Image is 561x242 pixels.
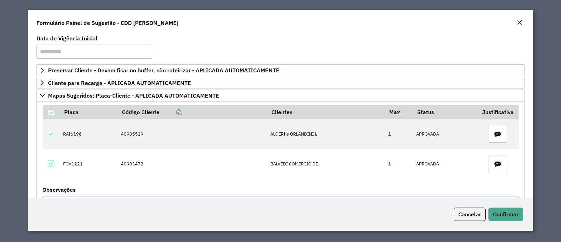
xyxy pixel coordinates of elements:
td: 40903472 [117,149,266,178]
label: Data de Vigência Inicial [36,34,97,42]
td: APROVADA [413,149,477,178]
a: Copiar [160,109,182,116]
span: Preservar Cliente - Devem ficar no buffer, não roteirizar - APLICADA AUTOMATICAMENTE [48,67,279,73]
th: Justificativa [477,105,518,119]
a: Preservar Cliente - Devem ficar no buffer, não roteirizar - APLICADA AUTOMATICAMENTE [36,64,525,76]
span: Mapas Sugeridos: Placa-Cliente - APLICADA AUTOMATICAMENTE [48,93,219,98]
td: APROVADA [413,119,477,149]
h4: Formulário Painel de Sugestão - CDD [PERSON_NAME] [36,19,178,27]
td: 1 [385,149,413,178]
em: Fechar [517,20,522,25]
td: 1 [385,119,413,149]
span: Confirmar [493,211,519,218]
button: Close [515,18,525,27]
span: Cliente para Recarga - APLICADA AUTOMATICAMENTE [48,80,191,86]
th: Clientes [266,105,385,119]
span: Cancelar [458,211,481,218]
th: Placa [60,105,117,119]
td: RAI6196 [60,119,117,149]
button: Cancelar [454,208,486,221]
td: ALGERI e ORLANDINI L [266,119,385,149]
a: Mapas Sugeridos: Placa-Cliente - APLICADA AUTOMATICAMENTE [36,90,525,102]
th: Status [413,105,477,119]
a: Cliente para Recarga - APLICADA AUTOMATICAMENTE [36,77,525,89]
td: BALVEDI COMERCIO DE [266,149,385,178]
button: Confirmar [488,208,523,221]
td: 40905529 [117,119,266,149]
label: Observações [42,185,76,194]
th: Max [385,105,413,119]
td: FOV1221 [60,149,117,178]
th: Código Cliente [117,105,266,119]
